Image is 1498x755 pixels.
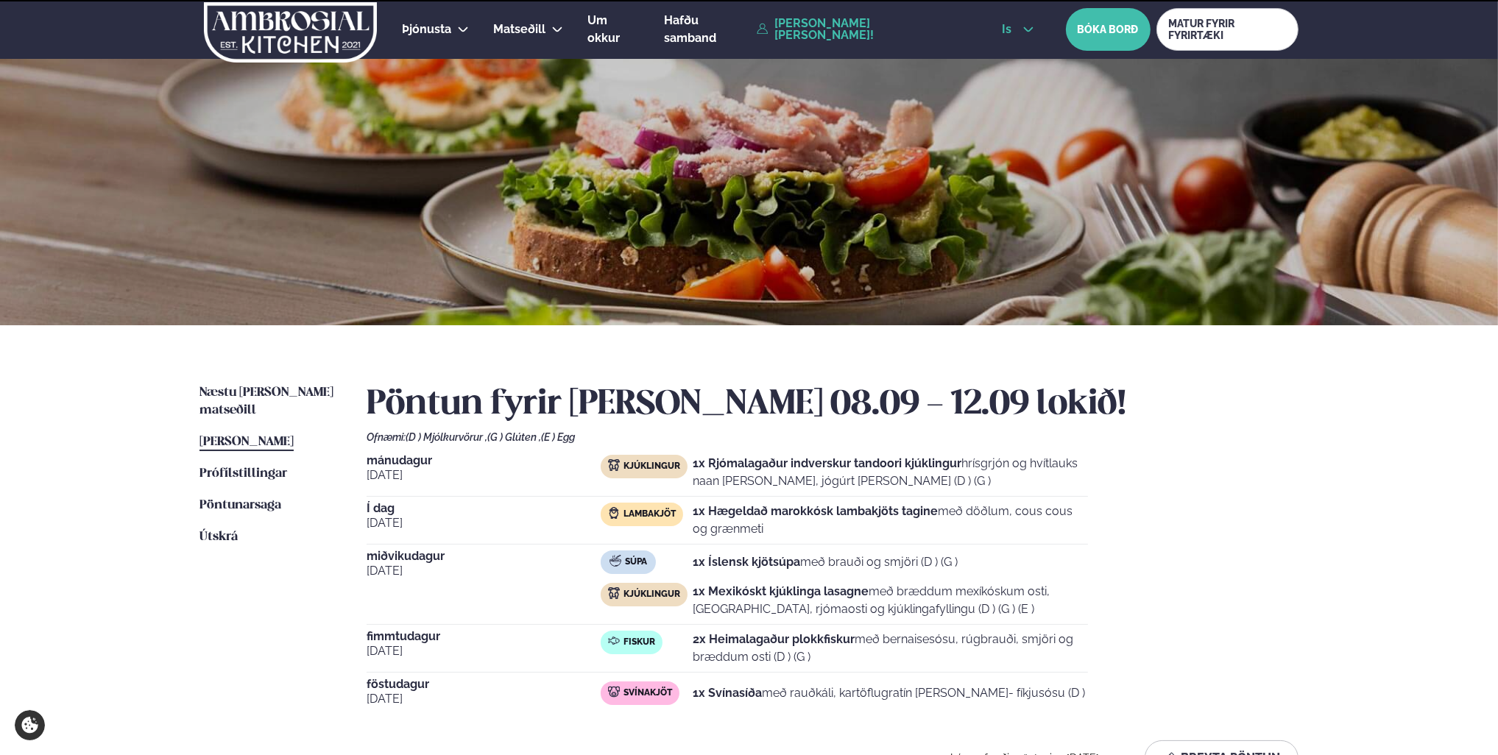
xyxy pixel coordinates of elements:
p: með rauðkáli, kartöflugratín [PERSON_NAME]- fíkjusósu (D ) [693,684,1085,702]
p: með bernaisesósu, rúgbrauði, smjöri og bræddum osti (D ) (G ) [693,631,1088,666]
span: Kjúklingur [623,589,680,600]
span: (D ) Mjólkurvörur , [406,431,487,443]
span: Matseðill [493,22,545,36]
span: Kjúklingur [623,461,680,472]
strong: 1x Mexikóskt kjúklinga lasagne [693,584,869,598]
p: með brauði og smjöri (D ) (G ) [693,553,958,571]
span: [DATE] [367,562,601,580]
span: (G ) Glúten , [487,431,541,443]
span: Prófílstillingar [199,467,287,480]
a: Prófílstillingar [199,465,287,483]
p: hrísgrjón og hvítlauks naan [PERSON_NAME], jógúrt [PERSON_NAME] (D ) (G ) [693,455,1088,490]
span: (E ) Egg [541,431,575,443]
span: Svínakjöt [623,687,672,699]
a: Útskrá [199,528,238,546]
span: [DATE] [367,642,601,660]
span: [PERSON_NAME] [199,436,294,448]
img: soup.svg [610,555,621,567]
button: is [990,24,1045,35]
strong: 2x Heimalagaður plokkfiskur [693,632,855,646]
span: is [1002,24,1016,35]
h2: Pöntun fyrir [PERSON_NAME] 08.09 - 12.09 lokið! [367,384,1299,425]
span: Pöntunarsaga [199,499,281,511]
span: [DATE] [367,690,601,708]
span: Í dag [367,503,601,514]
p: með bræddum mexíkóskum osti, [GEOGRAPHIC_DATA], rjómaosti og kjúklingafyllingu (D ) (G ) (E ) [693,583,1088,618]
span: Um okkur [587,13,620,45]
span: Hafðu samband [664,13,716,45]
img: logo [202,2,378,63]
a: Hafðu samband [664,12,749,47]
span: [DATE] [367,514,601,532]
strong: 1x Íslensk kjötsúpa [693,555,800,569]
span: mánudagur [367,455,601,467]
span: [DATE] [367,467,601,484]
img: pork.svg [608,686,620,698]
img: Lamb.svg [608,507,620,519]
a: Pöntunarsaga [199,497,281,514]
span: föstudagur [367,678,601,690]
a: Cookie settings [15,710,45,740]
span: miðvikudagur [367,550,601,562]
a: Matseðill [493,21,545,38]
img: chicken.svg [608,587,620,599]
span: fimmtudagur [367,631,601,642]
strong: 1x Svínasíða [693,686,762,700]
div: Ofnæmi: [367,431,1299,443]
a: [PERSON_NAME] [199,433,294,451]
a: Um okkur [587,12,640,47]
span: Útskrá [199,531,238,543]
img: fish.svg [608,635,620,647]
img: chicken.svg [608,459,620,471]
a: Næstu [PERSON_NAME] matseðill [199,384,337,419]
a: Þjónusta [402,21,451,38]
span: Næstu [PERSON_NAME] matseðill [199,386,333,417]
span: Lambakjöt [623,508,676,520]
p: með döðlum, cous cous og grænmeti [693,503,1088,538]
button: BÓKA BORÐ [1066,8,1151,51]
a: [PERSON_NAME] [PERSON_NAME]! [757,18,968,41]
span: Fiskur [623,637,655,648]
strong: 1x Rjómalagaður indverskur tandoori kjúklingur [693,456,961,470]
span: Súpa [625,556,647,568]
strong: 1x Hægeldað marokkósk lambakjöts tagine [693,504,938,518]
span: Þjónusta [402,22,451,36]
a: MATUR FYRIR FYRIRTÆKI [1156,8,1299,51]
